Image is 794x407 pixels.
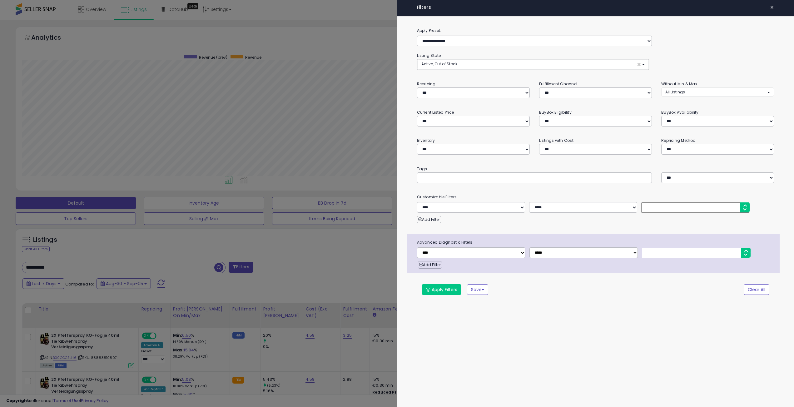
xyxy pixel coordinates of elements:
small: Fulfillment Channel [539,81,577,87]
h4: Filters [417,5,774,10]
small: Repricing Method [661,138,696,143]
span: Advanced Diagnostic Filters [412,239,780,246]
small: Tags [412,166,779,172]
small: BuyBox Eligibility [539,110,572,115]
button: Apply Filters [422,284,461,295]
span: Active, Out of Stock [421,61,457,67]
small: Listing State [417,53,441,58]
button: Active, Out of Stock × [417,59,649,70]
button: All Listings [661,87,774,97]
button: Clear All [744,284,769,295]
button: × [767,3,777,12]
small: Current Listed Price [417,110,454,115]
button: Save [467,284,488,295]
small: Without Min & Max [661,81,697,87]
span: All Listings [665,89,685,95]
small: Listings with Cost [539,138,573,143]
label: Apply Preset: [412,27,779,34]
button: Add Filter [417,216,441,223]
small: Repricing [417,81,436,87]
span: × [637,61,641,68]
small: Customizable Filters [412,194,779,201]
button: Add Filter [418,261,442,269]
small: BuyBox Availability [661,110,698,115]
span: × [770,3,774,12]
small: Inventory [417,138,435,143]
